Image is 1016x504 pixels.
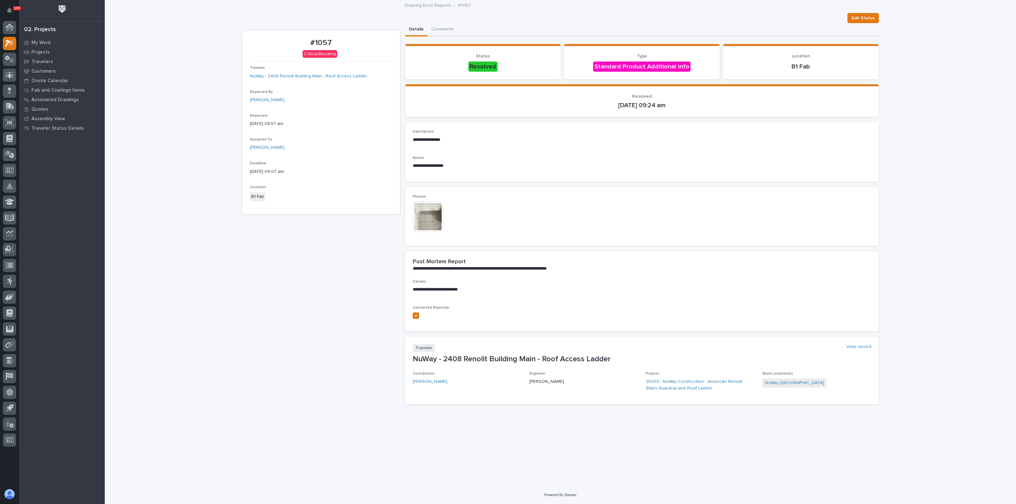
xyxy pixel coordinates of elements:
div: B1 Fab [250,192,265,201]
span: Notes [413,156,424,160]
a: My Work [19,38,105,47]
p: Automated Drawings [31,97,79,103]
span: Reported [250,114,267,118]
p: 100 [14,6,20,10]
p: Customers [31,69,56,74]
p: Quotes [31,107,48,112]
p: [PERSON_NAME] [529,378,638,385]
span: Details [413,280,426,284]
div: 02. Projects [24,26,56,33]
a: NuWay [GEOGRAPHIC_DATA] [765,380,824,386]
span: Assigned To [250,138,272,141]
a: Traveler Status Details [19,123,105,133]
a: Customers [19,66,105,76]
button: Comments [427,23,458,36]
p: Traveler Status Details [31,126,84,131]
button: Details [405,23,427,36]
h2: Post Mortem Report [413,259,466,265]
span: Resolved [632,94,652,99]
p: Traveler [413,344,435,352]
div: Standard Product Additional Info [593,62,691,72]
a: Quotes [19,104,105,114]
img: Workspace Logo [56,3,68,15]
span: Status [476,54,490,58]
div: Resolved [468,62,498,72]
span: Description [413,130,434,134]
span: Location [792,54,810,58]
a: [PERSON_NAME] [250,97,284,103]
p: B1 Fab [731,63,871,70]
a: Travelers [19,57,105,66]
a: [PERSON_NAME] [413,378,447,385]
p: Assembly View [31,116,65,122]
p: Drawing Error Reports [405,1,451,8]
span: Coordinator [413,372,435,376]
p: Fab and Coatings Items [31,88,85,93]
span: Engineer [529,372,545,376]
a: [PERSON_NAME] [250,144,284,151]
a: Automated Drawings [19,95,105,104]
p: #1057 [250,38,392,48]
span: Type [637,54,647,58]
span: Project [646,372,659,376]
p: Projects [31,49,50,55]
p: Onsite Calendar [31,78,68,84]
span: Reported By [250,90,273,94]
span: Location [250,185,266,189]
button: users-avatar [3,488,16,501]
a: 25053 - NuWay Construction - American Renolit Stairs Guardrail and Roof Ladder [646,378,755,392]
button: Edit Status [847,13,879,23]
a: Projects [19,47,105,57]
a: View record [846,344,871,350]
a: Onsite Calendar [19,76,105,85]
a: NuWay - 2408 Renolit Building Main - Roof Access Ladder [250,73,367,80]
p: My Work [31,40,51,46]
span: Contacted Reporter [413,306,450,310]
p: [DATE] 08:57 am [250,121,392,127]
span: Edit Status [852,14,875,22]
p: #1057 [458,1,471,8]
p: Travelers [31,59,53,65]
p: [DATE] 09:24 am [413,101,871,109]
p: [DATE] 09:07 am [250,168,392,175]
span: Deadline [250,161,266,165]
a: Assembly View [19,114,105,123]
a: Fab and Coatings Items [19,85,105,95]
a: Powered By Stacker [544,493,576,497]
div: Critical/Blocking [303,50,337,58]
p: NuWay - 2408 Renolit Building Main - Roof Access Ladder [413,355,871,364]
span: Work Location(s) [762,372,793,376]
button: Notifications [3,4,16,17]
span: Photos [413,195,426,199]
span: Traveler [250,66,265,70]
div: Notifications100 [8,8,16,18]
